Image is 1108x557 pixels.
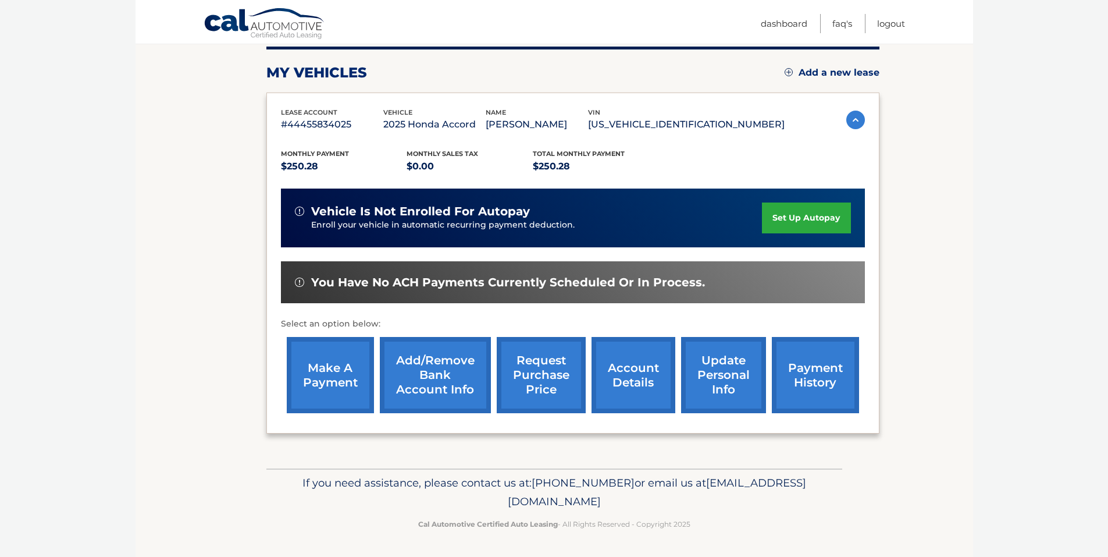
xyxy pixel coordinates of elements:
a: FAQ's [832,14,852,33]
span: vin [588,108,600,116]
h2: my vehicles [266,64,367,81]
p: [PERSON_NAME] [486,116,588,133]
p: [US_VEHICLE_IDENTIFICATION_NUMBER] [588,116,785,133]
span: lease account [281,108,337,116]
img: alert-white.svg [295,278,304,287]
img: accordion-active.svg [846,111,865,129]
a: set up autopay [762,203,850,233]
a: Cal Automotive [204,8,326,41]
span: vehicle [383,108,412,116]
p: $0.00 [407,158,533,175]
p: 2025 Honda Accord [383,116,486,133]
a: account details [592,337,675,413]
a: Logout [877,14,905,33]
a: request purchase price [497,337,586,413]
p: $250.28 [281,158,407,175]
span: Monthly sales Tax [407,150,478,158]
span: [EMAIL_ADDRESS][DOMAIN_NAME] [508,476,806,508]
span: vehicle is not enrolled for autopay [311,204,530,219]
span: [PHONE_NUMBER] [532,476,635,489]
img: alert-white.svg [295,207,304,216]
p: #44455834025 [281,116,383,133]
p: - All Rights Reserved - Copyright 2025 [274,518,835,530]
span: Total Monthly Payment [533,150,625,158]
a: make a payment [287,337,374,413]
a: Add a new lease [785,67,879,79]
span: You have no ACH payments currently scheduled or in process. [311,275,705,290]
a: Add/Remove bank account info [380,337,491,413]
p: Select an option below: [281,317,865,331]
a: update personal info [681,337,766,413]
p: If you need assistance, please contact us at: or email us at [274,474,835,511]
strong: Cal Automotive Certified Auto Leasing [418,520,558,528]
a: Dashboard [761,14,807,33]
p: $250.28 [533,158,659,175]
p: Enroll your vehicle in automatic recurring payment deduction. [311,219,763,232]
a: payment history [772,337,859,413]
span: name [486,108,506,116]
img: add.svg [785,68,793,76]
span: Monthly Payment [281,150,349,158]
